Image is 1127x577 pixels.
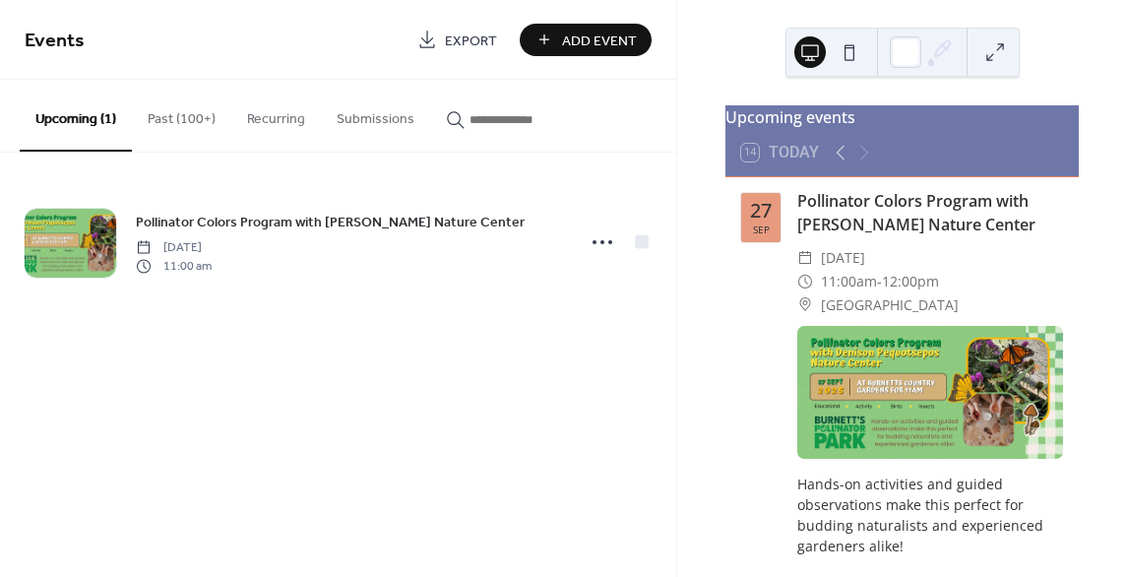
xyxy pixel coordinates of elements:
span: 11:00 am [136,257,212,275]
div: Upcoming events [725,105,1079,129]
div: ​ [797,246,813,270]
span: 12:00pm [882,270,939,293]
span: 11:00am [821,270,877,293]
button: Submissions [321,80,430,150]
span: Add Event [562,31,637,51]
span: Pollinator Colors Program with [PERSON_NAME] Nature Center [136,213,525,233]
a: Pollinator Colors Program with [PERSON_NAME] Nature Center [136,211,525,233]
div: Hands-on activities and guided observations make this perfect for budding naturalists and experie... [797,474,1063,556]
span: [DATE] [821,246,865,270]
span: Export [445,31,497,51]
span: - [877,270,882,293]
div: ​ [797,293,813,317]
button: Upcoming (1) [20,80,132,152]
button: Add Event [520,24,652,56]
div: Pollinator Colors Program with [PERSON_NAME] Nature Center [797,189,1063,236]
span: Events [25,22,85,60]
span: [GEOGRAPHIC_DATA] [821,293,959,317]
span: [DATE] [136,239,212,257]
button: Recurring [231,80,321,150]
button: Past (100+) [132,80,231,150]
div: Sep [753,224,770,234]
a: Export [403,24,512,56]
div: 27 [750,201,772,221]
div: ​ [797,270,813,293]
